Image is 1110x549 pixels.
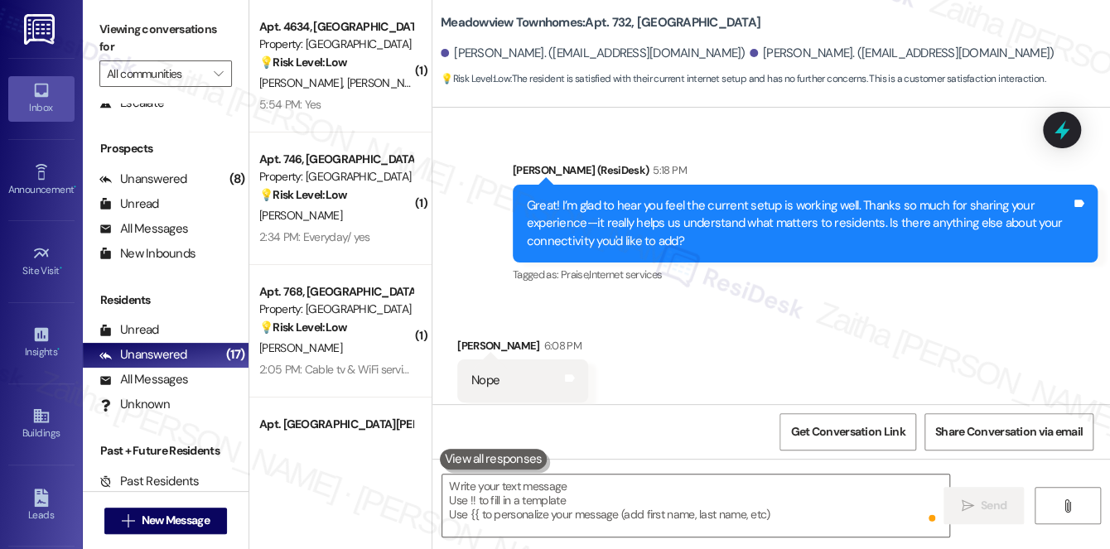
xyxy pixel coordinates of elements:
div: Apt. 746, [GEOGRAPHIC_DATA] [259,151,413,168]
strong: 💡 Risk Level: Low [259,320,347,335]
i:  [961,499,973,513]
a: Buildings [8,402,75,446]
span: New Message [142,512,210,529]
span: Share Conversation via email [935,423,1083,441]
div: Apt. [GEOGRAPHIC_DATA][PERSON_NAME] [259,416,413,433]
strong: 💡 Risk Level: Low [441,72,510,85]
div: Unread [99,321,159,339]
div: Tagged as: [457,402,588,426]
a: Inbox [8,76,75,121]
strong: 💡 Risk Level: Low [259,187,347,202]
span: Send [981,497,1006,514]
div: (17) [222,342,249,368]
div: Apt. 4634, [GEOGRAPHIC_DATA] [259,18,413,36]
span: [PERSON_NAME] [259,208,342,223]
div: Nope [471,372,499,389]
div: Past + Future Residents [83,442,249,460]
span: [PERSON_NAME] [259,340,342,355]
button: Send [943,487,1024,524]
button: Get Conversation Link [779,413,915,450]
div: Past Residents [99,473,200,490]
button: New Message [104,508,227,534]
span: • [60,262,62,274]
i:  [122,514,134,527]
div: [PERSON_NAME]. ([EMAIL_ADDRESS][DOMAIN_NAME]) [441,45,746,62]
div: Residents [83,291,249,309]
div: Property: [GEOGRAPHIC_DATA] [259,168,413,185]
span: [PERSON_NAME] [259,75,347,90]
strong: 💡 Risk Level: Low [259,55,347,70]
div: Tagged as: [513,262,1098,287]
div: Prospects [83,140,249,157]
div: 5:18 PM [649,161,686,179]
div: [PERSON_NAME] (ResiDesk) [513,161,1098,185]
div: Property: [GEOGRAPHIC_DATA] [259,301,413,318]
div: Great! I’m glad to hear you feel the current setup is working well. Thanks so much for sharing yo... [527,197,1071,250]
div: All Messages [99,220,188,238]
div: 6:08 PM [540,337,582,354]
div: [PERSON_NAME] [457,337,588,360]
i:  [1061,499,1074,513]
div: All Messages [99,371,188,388]
div: Unanswered [99,346,187,364]
div: 2:34 PM: Everyday/ yes [259,229,370,244]
div: [PERSON_NAME]. ([EMAIL_ADDRESS][DOMAIN_NAME]) [750,45,1054,62]
span: : The resident is satisfied with their current internet setup and has no further concerns. This i... [441,70,1045,88]
span: [PERSON_NAME] [347,75,430,90]
b: Meadowview Townhomes: Apt. 732, [GEOGRAPHIC_DATA] [441,14,760,31]
span: Internet services [589,267,662,282]
span: Get Conversation Link [790,423,905,441]
div: 2:05 PM: Cable tv & WiFi service for electronics...yes it does [259,362,543,377]
a: Insights • [8,320,75,365]
i:  [214,67,223,80]
div: Apt. 768, [GEOGRAPHIC_DATA] [259,283,413,301]
img: ResiDesk Logo [24,14,58,45]
span: • [74,181,76,193]
input: All communities [107,60,205,87]
div: 5:54 PM: Yes [259,97,321,112]
a: Site Visit • [8,239,75,284]
div: Property: [GEOGRAPHIC_DATA] [259,36,413,53]
div: New Inbounds [99,245,195,262]
button: Share Conversation via email [924,413,1093,450]
label: Viewing conversations for [99,17,232,60]
div: (8) [225,166,249,192]
div: Unknown [99,396,170,413]
span: • [57,344,60,355]
span: Praise , [561,267,589,282]
div: Unread [99,195,159,213]
div: Unanswered [99,171,187,188]
textarea: To enrich screen reader interactions, please activate Accessibility in Grammarly extension settings [442,474,949,537]
a: Leads [8,484,75,528]
div: Escalate [99,94,164,112]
